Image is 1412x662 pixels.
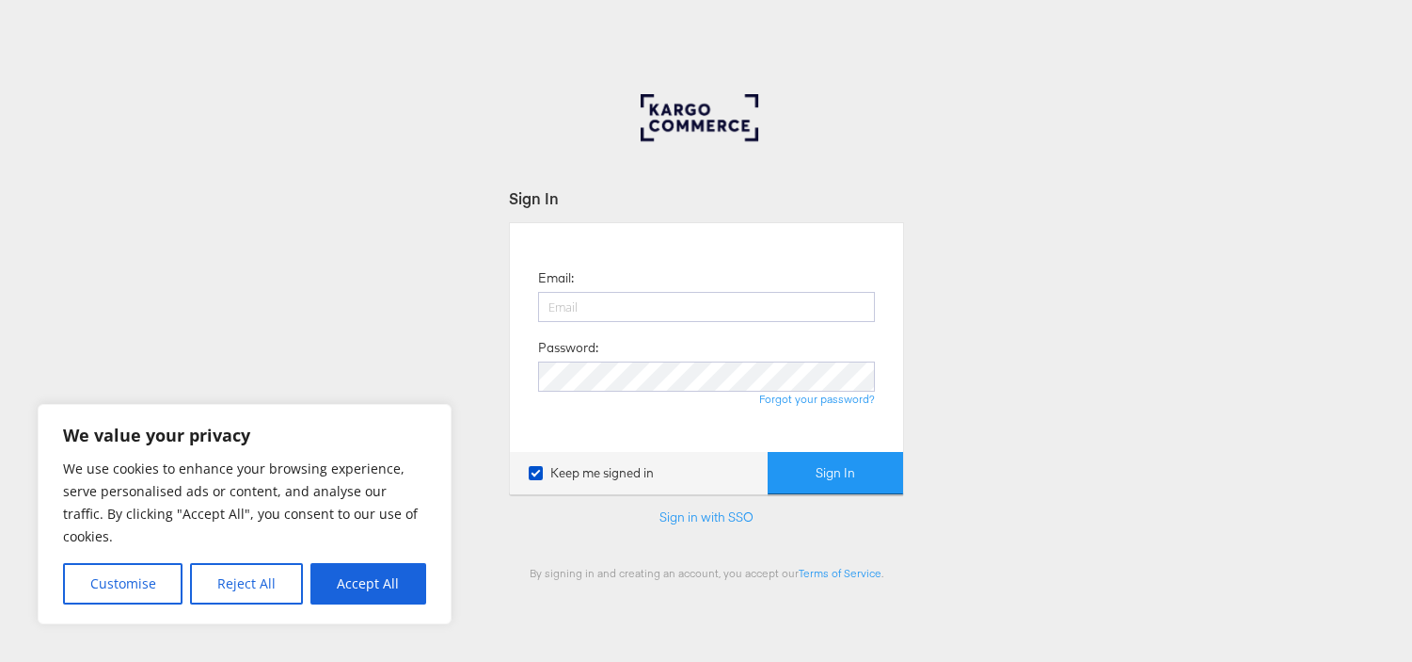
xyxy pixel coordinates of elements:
div: We value your privacy [38,404,452,624]
button: Customise [63,563,182,605]
p: We value your privacy [63,424,426,446]
label: Keep me signed in [529,464,654,482]
label: Email: [538,269,574,287]
label: Password: [538,339,598,357]
p: We use cookies to enhance your browsing experience, serve personalised ads or content, and analys... [63,458,426,548]
div: By signing in and creating an account, you accept our . [509,566,904,580]
a: Forgot your password? [759,392,875,406]
button: Reject All [190,563,302,605]
button: Sign In [768,452,903,494]
a: Terms of Service [799,566,881,580]
a: Sign in with SSO [659,509,754,525]
div: Sign In [509,187,904,209]
input: Email [538,292,875,322]
button: Accept All [310,563,426,605]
